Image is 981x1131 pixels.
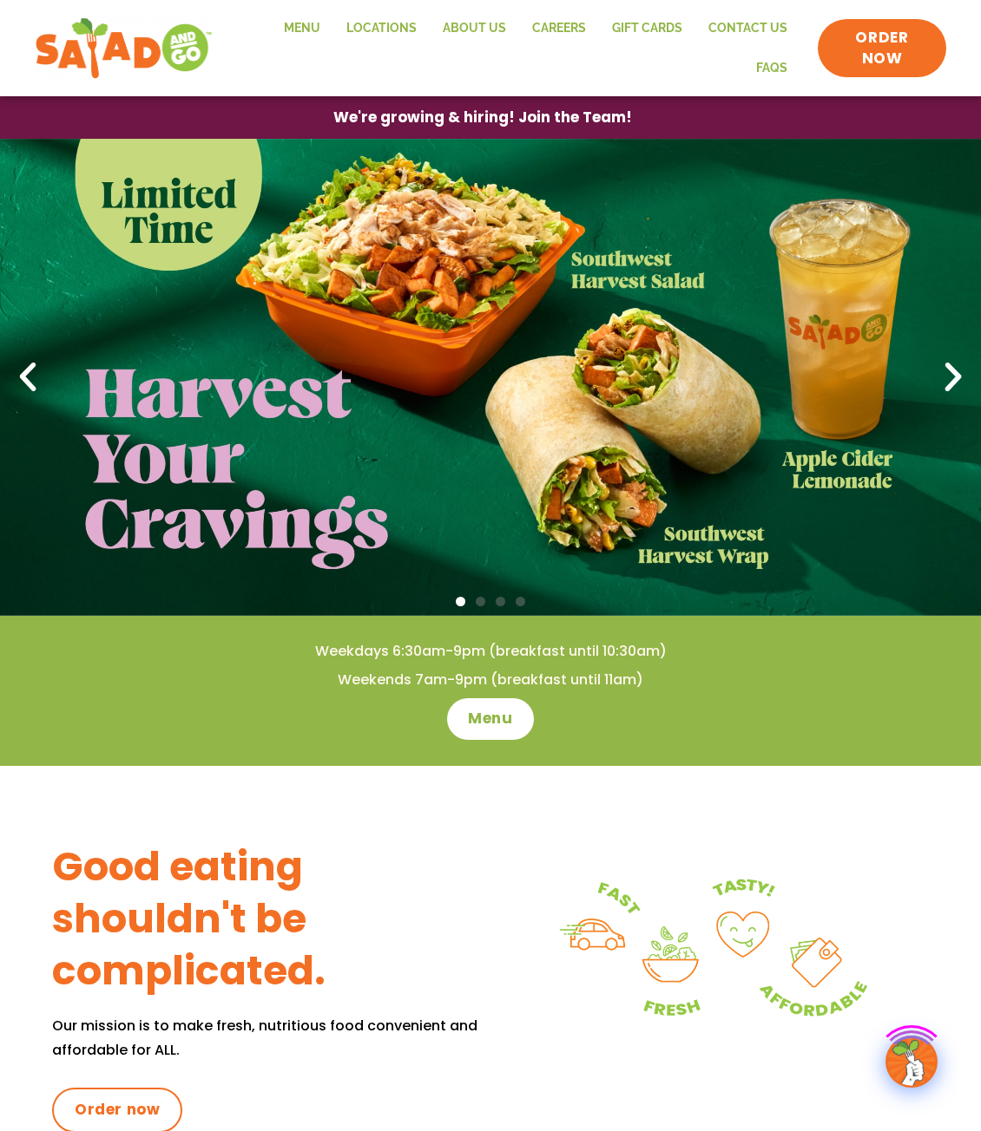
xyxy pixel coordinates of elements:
a: ORDER NOW [818,19,946,78]
a: Locations [333,9,430,49]
img: new-SAG-logo-768×292 [35,14,213,83]
p: Our mission is to make fresh, nutritious food convenient and affordable for ALL. [52,1014,490,1061]
a: Menu [447,698,533,740]
h3: Good eating shouldn't be complicated. [52,841,490,997]
span: Go to slide 3 [496,597,505,606]
span: Order now [75,1100,160,1121]
a: About Us [430,9,519,49]
div: Previous slide [9,358,47,396]
span: Menu [468,709,512,729]
div: Next slide [934,358,972,396]
span: Go to slide 4 [516,597,525,606]
span: ORDER NOW [835,28,929,69]
span: Go to slide 2 [476,597,485,606]
a: Contact Us [695,9,800,49]
a: We're growing & hiring! Join the Team! [307,97,658,138]
a: Careers [519,9,599,49]
a: Menu [271,9,333,49]
h4: Weekends 7am-9pm (breakfast until 11am) [35,670,946,690]
nav: Menu [230,9,800,88]
h4: Weekdays 6:30am-9pm (breakfast until 10:30am) [35,642,946,661]
a: GIFT CARDS [599,9,695,49]
a: FAQs [743,49,800,88]
span: We're growing & hiring! Join the Team! [333,110,632,125]
span: Go to slide 1 [456,597,465,606]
